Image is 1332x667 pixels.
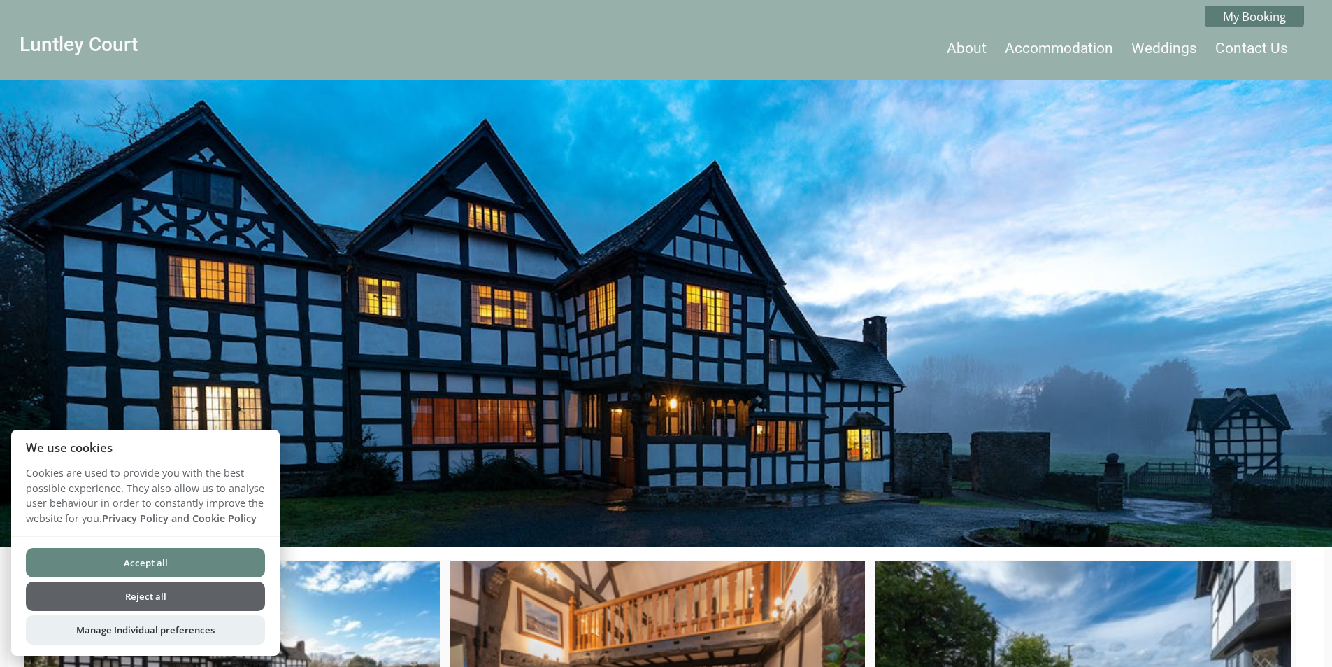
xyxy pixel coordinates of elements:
a: Contact Us [1215,40,1288,57]
button: Manage Individual preferences [26,615,265,645]
a: Accommodation [1005,40,1113,57]
button: Reject all [26,582,265,611]
a: Luntley Court [20,33,194,56]
a: Weddings [1131,40,1197,57]
a: Privacy Policy and Cookie Policy [102,512,257,525]
button: Accept all [26,548,265,577]
a: About [947,40,987,57]
p: Cookies are used to provide you with the best possible experience. They also allow us to analyse ... [11,465,280,536]
a: My Booking [1205,6,1304,27]
h2: We use cookies [11,441,280,454]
